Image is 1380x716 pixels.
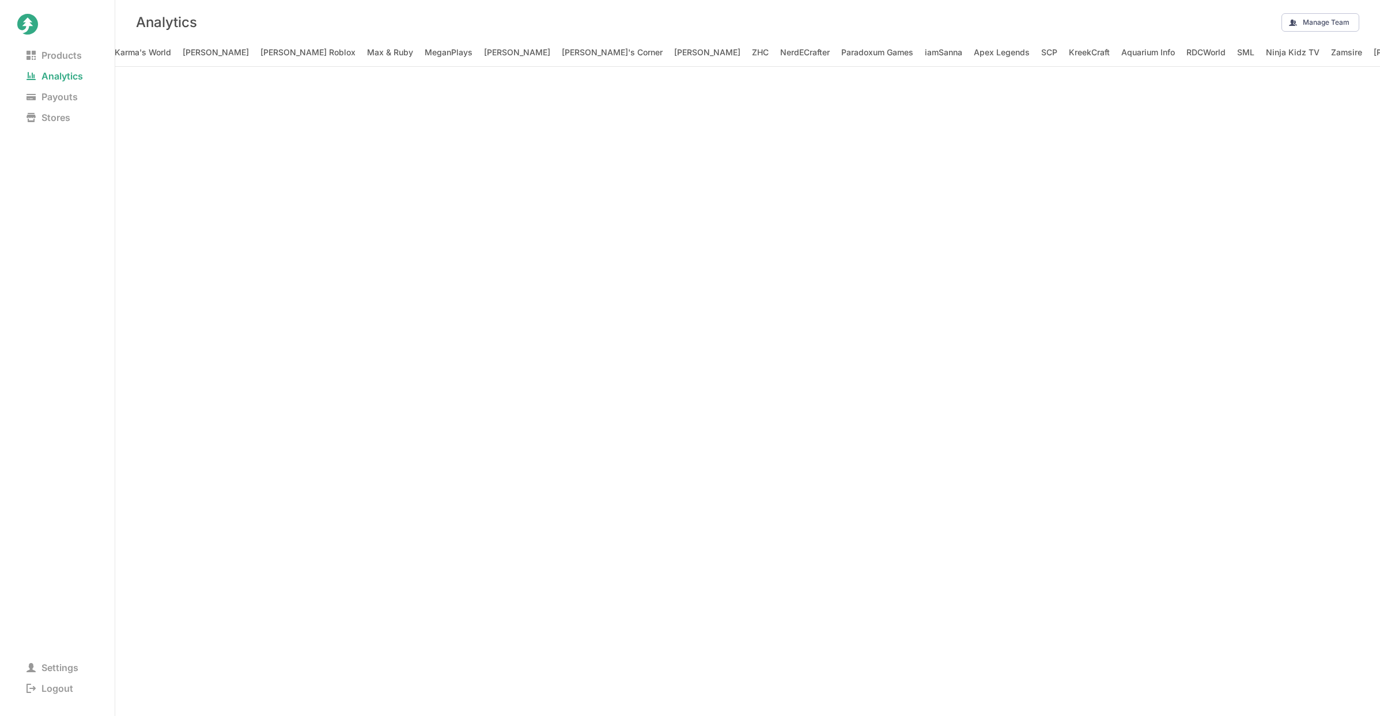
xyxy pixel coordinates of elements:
[1041,44,1057,60] span: SCP
[1186,44,1226,60] span: RDCWorld
[1266,44,1319,60] span: Ninja Kidz TV
[1069,44,1110,60] span: KreekCraft
[780,44,830,60] span: NerdECrafter
[17,680,82,696] span: Logout
[183,44,249,60] span: [PERSON_NAME]
[17,89,87,105] span: Payouts
[425,44,472,60] span: MeganPlays
[17,47,91,63] span: Products
[674,44,740,60] span: [PERSON_NAME]
[367,44,413,60] span: Max & Ruby
[1331,44,1362,60] span: Zamsire
[17,109,80,126] span: Stores
[1281,13,1359,32] button: Manage Team
[17,660,88,676] span: Settings
[260,44,356,60] span: [PERSON_NAME] Roblox
[136,14,197,31] h3: Analytics
[1121,44,1175,60] span: Aquarium Info
[974,44,1030,60] span: Apex Legends
[17,68,92,84] span: Analytics
[1237,44,1254,60] span: SML
[925,44,962,60] span: iamSanna
[841,44,913,60] span: Paradoxum Games
[752,44,769,60] span: ZHC
[115,44,171,60] span: Karma's World
[484,44,550,60] span: [PERSON_NAME]
[562,44,663,60] span: [PERSON_NAME]'s Corner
